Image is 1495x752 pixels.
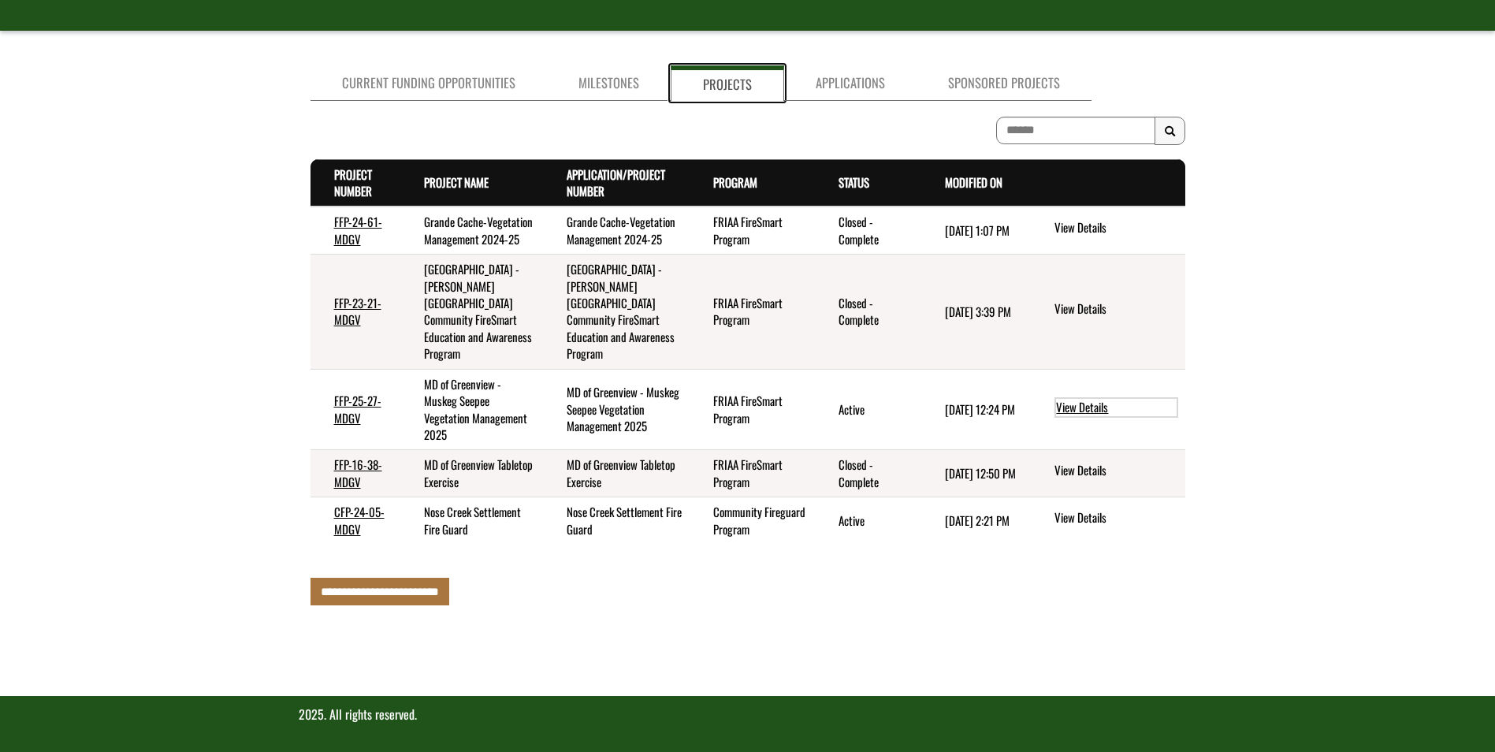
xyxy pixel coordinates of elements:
[311,369,400,450] td: FFP-25-27-MDGV
[334,294,381,328] a: FFP-23-21-MDGV
[921,369,1028,450] td: 7/11/2025 12:24 PM
[945,222,1010,239] time: [DATE] 1:07 PM
[1054,462,1178,481] a: View details
[1028,207,1184,254] td: action menu
[671,65,784,101] a: Projects
[945,400,1015,418] time: [DATE] 12:24 PM
[690,450,815,497] td: FRIAA FireSmart Program
[690,497,815,544] td: Community Fireguard Program
[921,450,1028,497] td: 7/26/2023 12:50 PM
[299,705,1197,724] p: 2025
[784,65,917,101] a: Applications
[921,207,1028,254] td: 9/15/2025 1:07 PM
[815,497,921,544] td: Active
[690,369,815,450] td: FRIAA FireSmart Program
[543,497,690,544] td: Nose Creek Settlement Fire Guard
[921,255,1028,370] td: 9/15/2025 3:39 PM
[815,207,921,254] td: Closed - Complete
[1054,509,1178,528] a: View details
[815,255,921,370] td: Closed - Complete
[945,464,1016,482] time: [DATE] 12:50 PM
[1028,255,1184,370] td: action menu
[815,369,921,450] td: Active
[945,303,1011,320] time: [DATE] 3:39 PM
[543,369,690,450] td: MD of Greenview - Muskeg Seepee Vegetation Management 2025
[311,450,400,497] td: FFP-16-38-MDGV
[400,369,543,450] td: MD of Greenview - Muskeg Seepee Vegetation Management 2025
[334,213,382,247] a: FFP-24-61-MDGV
[1028,159,1184,207] th: Actions
[311,497,400,544] td: CFP-24-05-MDGV
[713,173,757,191] a: Program
[921,497,1028,544] td: 8/11/2025 2:21 PM
[945,173,1002,191] a: Modified On
[334,456,382,490] a: FFP-16-38-MDGV
[311,65,547,101] a: Current Funding Opportunities
[1028,369,1184,450] td: action menu
[1155,117,1185,145] button: Search Results
[1028,450,1184,497] td: action menu
[400,450,543,497] td: MD of Greenview Tabletop Exercise
[424,173,489,191] a: Project Name
[690,255,815,370] td: FRIAA FireSmart Program
[547,65,671,101] a: Milestones
[996,117,1155,144] input: To search on partial text, use the asterisk (*) wildcard character.
[400,255,543,370] td: Greenview - Sturgeon Heights Community FireSmart Education and Awareness Program
[334,166,372,199] a: Project Number
[400,497,543,544] td: Nose Creek Settlement Fire Guard
[324,705,417,724] span: . All rights reserved.
[690,207,815,254] td: FRIAA FireSmart Program
[1028,497,1184,544] td: action menu
[334,503,385,537] a: CFP-24-05-MDGV
[543,207,690,254] td: Grande Cache-Vegetation Management 2024-25
[543,255,690,370] td: Greenview - Sturgeon Heights Community FireSmart Education and Awareness Program
[311,255,400,370] td: FFP-23-21-MDGV
[567,166,665,199] a: Application/Project Number
[1054,300,1178,319] a: View details
[1054,219,1178,238] a: View details
[1054,397,1178,418] a: View details
[311,207,400,254] td: FFP-24-61-MDGV
[839,173,869,191] a: Status
[334,392,381,426] a: FFP-25-27-MDGV
[945,512,1010,529] time: [DATE] 2:21 PM
[400,207,543,254] td: Grande Cache-Vegetation Management 2024-25
[815,450,921,497] td: Closed - Complete
[917,65,1091,101] a: Sponsored Projects
[543,450,690,497] td: MD of Greenview Tabletop Exercise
